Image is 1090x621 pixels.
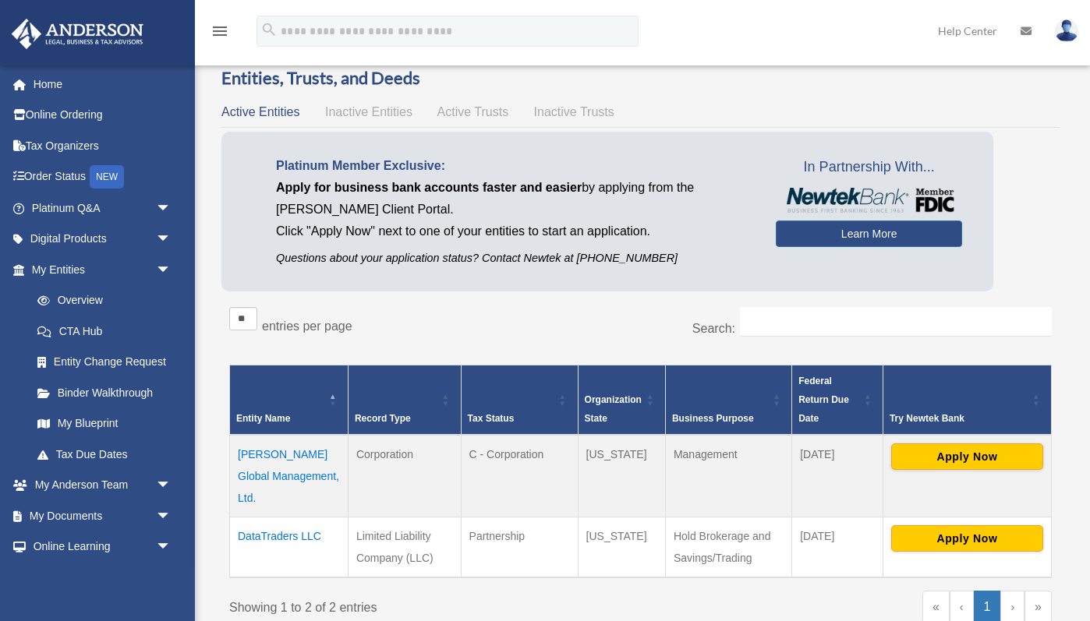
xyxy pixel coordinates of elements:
[692,322,735,335] label: Search:
[461,435,578,517] td: C - Corporation
[1055,19,1078,42] img: User Pic
[156,531,187,563] span: arrow_drop_down
[22,316,187,347] a: CTA Hub
[11,192,195,224] a: Platinum Q&Aarrow_drop_down
[276,249,752,268] p: Questions about your application status? Contact Newtek at [PHONE_NUMBER]
[348,517,461,577] td: Limited Liability Company (LLC)
[11,562,195,593] a: Billingarrow_drop_down
[578,365,665,435] th: Organization State: Activate to sort
[230,517,349,577] td: DataTraders LLC
[11,254,187,285] a: My Entitiesarrow_drop_down
[262,319,352,333] label: entries per page
[11,500,195,531] a: My Documentsarrow_drop_down
[665,435,791,517] td: Management
[468,413,515,424] span: Tax Status
[221,66,1060,90] h3: Entities, Trusts, and Deeds
[890,409,1028,428] div: Try Newtek Bank
[891,525,1043,552] button: Apply Now
[276,155,752,177] p: Platinum Member Exclusive:
[437,105,509,118] span: Active Trusts
[11,69,195,100] a: Home
[11,130,195,161] a: Tax Organizers
[578,517,665,577] td: [US_STATE]
[156,470,187,502] span: arrow_drop_down
[891,443,1043,470] button: Apply Now
[792,435,883,517] td: [DATE]
[325,105,412,118] span: Inactive Entities
[348,435,461,517] td: Corporation
[276,181,582,194] span: Apply for business bank accounts faster and easier
[11,470,195,501] a: My Anderson Teamarrow_drop_down
[355,413,411,424] span: Record Type
[156,192,187,224] span: arrow_drop_down
[11,100,195,131] a: Online Ordering
[260,21,278,38] i: search
[534,105,614,118] span: Inactive Trusts
[578,435,665,517] td: [US_STATE]
[7,19,148,49] img: Anderson Advisors Platinum Portal
[461,517,578,577] td: Partnership
[883,365,1051,435] th: Try Newtek Bank : Activate to sort
[156,254,187,286] span: arrow_drop_down
[156,562,187,594] span: arrow_drop_down
[798,376,849,424] span: Federal Return Due Date
[22,347,187,378] a: Entity Change Request
[665,517,791,577] td: Hold Brokerage and Savings/Trading
[22,439,187,470] a: Tax Due Dates
[11,531,195,563] a: Online Learningarrow_drop_down
[230,435,349,517] td: [PERSON_NAME] Global Management, Ltd.
[22,377,187,408] a: Binder Walkthrough
[230,365,349,435] th: Entity Name: Activate to invert sorting
[11,161,195,193] a: Order StatusNEW
[776,155,962,180] span: In Partnership With...
[276,221,752,242] p: Click "Apply Now" next to one of your entities to start an application.
[784,188,954,213] img: NewtekBankLogoSM.png
[221,105,299,118] span: Active Entities
[276,177,752,221] p: by applying from the [PERSON_NAME] Client Portal.
[792,365,883,435] th: Federal Return Due Date: Activate to sort
[792,517,883,577] td: [DATE]
[156,224,187,256] span: arrow_drop_down
[156,500,187,532] span: arrow_drop_down
[90,165,124,189] div: NEW
[211,22,229,41] i: menu
[229,591,629,619] div: Showing 1 to 2 of 2 entries
[461,365,578,435] th: Tax Status: Activate to sort
[776,221,962,247] a: Learn More
[236,413,290,424] span: Entity Name
[22,408,187,439] a: My Blueprint
[665,365,791,435] th: Business Purpose: Activate to sort
[348,365,461,435] th: Record Type: Activate to sort
[22,285,179,316] a: Overview
[585,394,642,424] span: Organization State
[11,224,195,255] a: Digital Productsarrow_drop_down
[672,413,754,424] span: Business Purpose
[211,27,229,41] a: menu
